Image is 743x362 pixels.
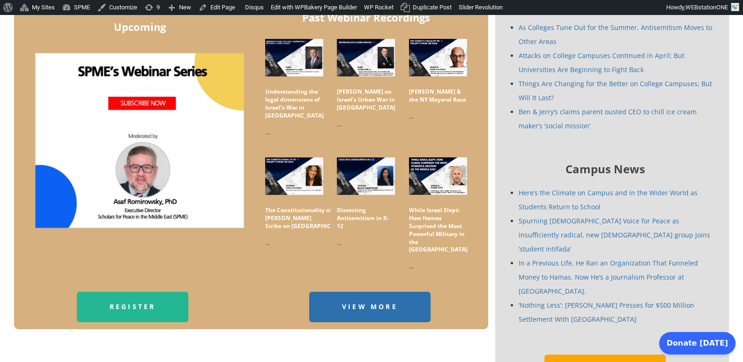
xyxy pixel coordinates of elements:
[337,238,395,248] p: …
[337,207,395,230] h5: Dissecting Antisemitism in K-12
[519,188,698,211] a: Here’s the Climate on Campus and in the Wider World as Students Return to School
[519,107,697,130] a: Ben & Jerry’s claims parent ousted CEO to chill ice cream maker’s ‘social mission’
[265,127,323,137] p: …
[519,79,712,102] a: Things Are Changing for the Better on College Campuses; But Will It Last?
[459,4,503,11] span: Slider Revolution
[519,301,694,324] a: ‘Nothing Less’: [PERSON_NAME] Presses for $500 Million Settlement With [GEOGRAPHIC_DATA]
[337,119,395,129] p: …
[265,207,350,230] h5: The Constitutionality of [PERSON_NAME] Strike on [GEOGRAPHIC_DATA]
[265,238,323,248] p: …
[685,4,728,11] span: WEBstationONE
[409,111,467,121] p: …
[265,88,324,119] h5: Understanding the legal dimensions of Israel’s War in [GEOGRAPHIC_DATA]
[409,207,468,254] h5: While Israel Slept: How Hamas Surprised the Most Powerful Military in the [GEOGRAPHIC_DATA]
[519,51,684,74] a: Attacks on College Campuses Continued in April; But Universities Are Beginning to Fight Back
[519,216,710,253] a: Spurning [DEMOGRAPHIC_DATA] Voice for Peace as insufficiently radical, new [DEMOGRAPHIC_DATA] gro...
[519,23,712,46] a: As Colleges Tune Out for the Summer, Antisemitism Moves to Other Areas
[337,88,395,111] h5: [PERSON_NAME] on Israel’s Urban War in [GEOGRAPHIC_DATA]
[114,20,166,34] span: Upcoming
[495,161,715,177] h5: Campus News
[302,10,430,24] span: Past Webinar Recordings
[409,88,467,104] h5: [PERSON_NAME] & the NY Mayoral Race
[409,261,467,271] p: …
[342,302,398,311] span: View More
[77,292,189,322] a: Register
[519,259,698,296] a: In a Previous Life, He Ran an Organization That Funneled Money to Hamas. Now He’s a Journalism Pr...
[110,302,156,311] span: Register
[309,292,431,322] a: View More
